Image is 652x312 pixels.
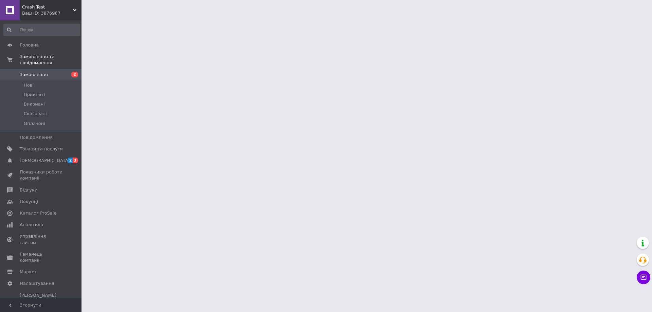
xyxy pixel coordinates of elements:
[20,233,63,245] span: Управління сайтом
[20,54,81,66] span: Замовлення та повідомлення
[20,158,70,164] span: [DEMOGRAPHIC_DATA]
[3,24,80,36] input: Пошук
[24,111,47,117] span: Скасовані
[20,199,38,205] span: Покупці
[20,292,63,311] span: [PERSON_NAME] та рахунки
[73,158,78,163] span: 3
[20,187,37,193] span: Відгуки
[20,134,53,141] span: Повідомлення
[20,42,39,48] span: Головна
[68,158,73,163] span: 2
[20,280,54,287] span: Налаштування
[20,72,48,78] span: Замовлення
[71,72,78,77] span: 2
[20,169,63,181] span: Показники роботи компанії
[24,121,45,127] span: Оплачені
[20,210,56,216] span: Каталог ProSale
[20,251,63,263] span: Гаманець компанії
[24,92,45,98] span: Прийняті
[24,101,45,107] span: Виконані
[20,222,43,228] span: Аналітика
[20,269,37,275] span: Маркет
[22,10,81,16] div: Ваш ID: 3876967
[24,82,34,88] span: Нові
[22,4,73,10] span: Crash Test
[20,146,63,152] span: Товари та послуги
[637,271,650,284] button: Чат з покупцем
